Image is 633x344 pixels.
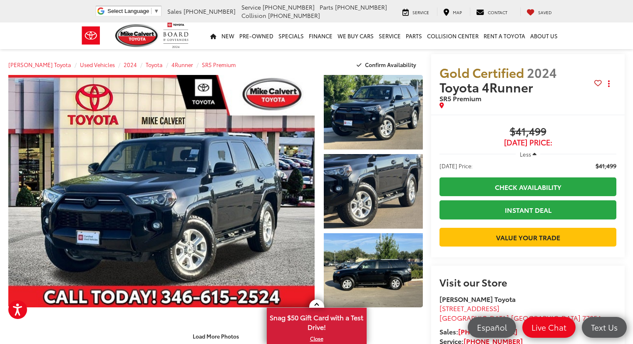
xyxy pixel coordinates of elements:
[439,303,601,322] a: [STREET_ADDRESS] [GEOGRAPHIC_DATA],[GEOGRAPHIC_DATA] 77054
[439,200,616,219] a: Instant Deal
[481,22,528,49] a: Rent a Toyota
[167,7,182,15] span: Sales
[151,8,151,14] span: ​
[320,3,333,11] span: Parts
[582,317,627,338] a: Text Us
[437,7,468,16] a: Map
[115,24,159,47] img: Mike Calvert Toyota
[80,61,115,68] a: Used Vehicles
[323,232,424,308] img: 2024 Toyota 4Runner SR5 Premium
[473,322,511,332] span: Español
[439,78,536,96] span: Toyota 4Runner
[107,8,149,14] span: Select Language
[439,327,517,336] strong: Sales:
[8,75,315,307] a: Expand Photo 0
[516,147,541,162] button: Less
[263,3,315,11] span: [PHONE_NUMBER]
[470,7,514,16] a: Contact
[208,22,219,49] a: Home
[439,162,473,170] span: [DATE] Price:
[602,77,616,91] button: Actions
[468,317,516,338] a: Español
[376,22,403,49] a: Service
[582,313,601,322] span: 77054
[412,9,429,15] span: Service
[268,11,320,20] span: [PHONE_NUMBER]
[439,303,499,313] span: [STREET_ADDRESS]
[488,9,507,15] span: Contact
[146,61,163,68] a: Toyota
[184,7,236,15] span: [PHONE_NUMBER]
[306,22,335,49] a: Finance
[403,22,424,49] a: Parts
[202,61,236,68] a: SR5 Premium
[107,8,159,14] a: Select Language​
[527,63,557,81] span: 2024
[352,57,423,72] button: Confirm Availability
[75,22,107,49] img: Toyota
[527,322,571,332] span: Live Chat
[124,61,137,68] a: 2024
[241,3,261,11] span: Service
[324,233,423,308] a: Expand Photo 3
[171,61,193,68] a: 4Runner
[439,313,601,322] span: ,
[424,22,481,49] a: Collision Center
[528,22,560,49] a: About Us
[396,7,435,16] a: Service
[439,294,516,304] strong: [PERSON_NAME] Toyota
[587,322,622,332] span: Text Us
[323,74,424,150] img: 2024 Toyota 4Runner SR5 Premium
[324,75,423,150] a: Expand Photo 1
[268,309,366,334] span: Snag $50 Gift Card with a Test Drive!
[8,61,71,68] a: [PERSON_NAME] Toyota
[608,80,610,87] span: dropdown dots
[335,3,387,11] span: [PHONE_NUMBER]
[439,277,616,287] h2: Visit our Store
[237,22,276,49] a: Pre-Owned
[439,313,509,322] span: [GEOGRAPHIC_DATA]
[596,162,616,170] span: $41,499
[323,153,424,229] img: 2024 Toyota 4Runner SR5 Premium
[439,93,482,103] span: SR5 Premium
[276,22,306,49] a: Specials
[520,150,531,158] span: Less
[439,63,524,81] span: Gold Certified
[453,9,462,15] span: Map
[538,9,552,15] span: Saved
[241,11,266,20] span: Collision
[520,7,558,16] a: My Saved Vehicles
[439,177,616,196] a: Check Availability
[458,327,517,336] a: [PHONE_NUMBER]
[5,74,318,309] img: 2024 Toyota 4Runner SR5 Premium
[439,228,616,247] a: Value Your Trade
[154,8,159,14] span: ▼
[439,126,616,138] span: $41,499
[324,154,423,229] a: Expand Photo 2
[439,138,616,147] span: [DATE] Price:
[219,22,237,49] a: New
[365,61,416,68] span: Confirm Availability
[511,313,581,322] span: [GEOGRAPHIC_DATA]
[335,22,376,49] a: WE BUY CARS
[187,329,245,343] button: Load More Photos
[522,317,576,338] a: Live Chat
